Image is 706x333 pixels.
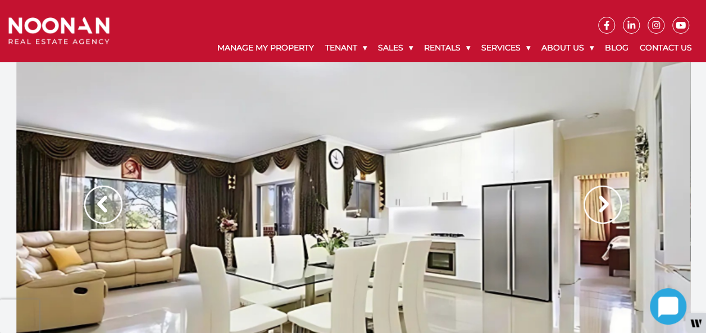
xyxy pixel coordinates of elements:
[599,34,634,62] a: Blog
[212,34,320,62] a: Manage My Property
[476,34,536,62] a: Services
[320,34,372,62] a: Tenant
[372,34,418,62] a: Sales
[84,186,122,224] img: Arrow slider
[418,34,476,62] a: Rentals
[536,34,599,62] a: About Us
[634,34,698,62] a: Contact Us
[584,186,622,224] img: Arrow slider
[8,17,110,45] img: Noonan Real Estate Agency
